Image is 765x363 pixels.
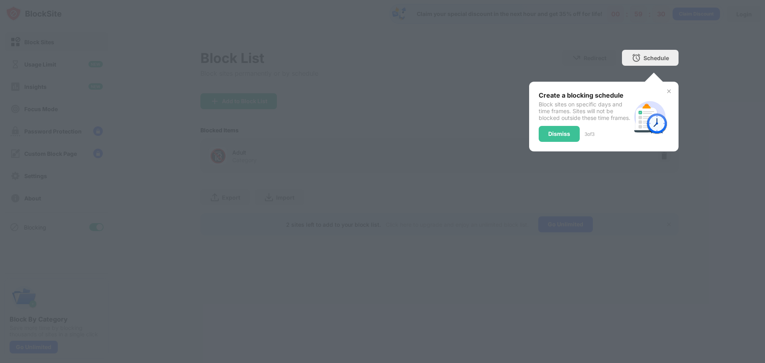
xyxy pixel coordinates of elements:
img: schedule.svg [631,98,669,136]
div: 3 of 3 [585,131,594,137]
div: Block sites on specific days and time frames. Sites will not be blocked outside these time frames. [539,101,631,121]
div: Dismiss [548,131,570,137]
div: Create a blocking schedule [539,91,631,99]
img: x-button.svg [666,88,672,94]
div: Schedule [643,55,669,61]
